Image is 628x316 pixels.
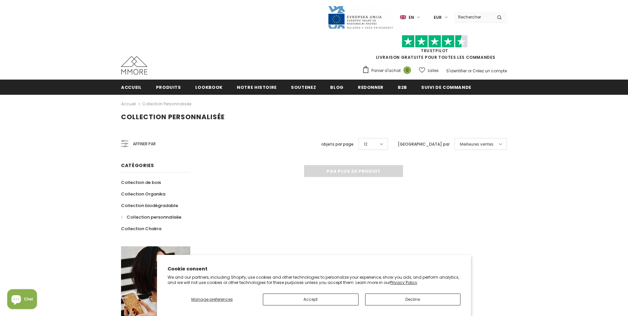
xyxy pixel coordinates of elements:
[168,265,460,272] h2: Cookie consent
[263,294,359,305] button: Accept
[191,297,233,302] span: Manage preferences
[402,35,468,48] img: Faites confiance aux étoiles pilotes
[156,80,181,94] a: Produits
[398,141,450,148] label: [GEOGRAPHIC_DATA] par
[421,48,448,53] a: TrustPilot
[358,80,384,94] a: Redonner
[121,223,161,234] a: Collection Chakra
[409,14,414,21] span: en
[428,67,439,74] span: Listes
[133,140,156,148] span: Affiner par
[121,191,165,197] span: Collection Organika
[454,12,492,22] input: Search Site
[121,211,181,223] a: Collection personnalisée
[237,80,277,94] a: Notre histoire
[121,179,161,186] span: Collection de bois
[5,289,39,311] inbox-online-store-chat: Shopify online store chat
[156,84,181,90] span: Produits
[328,5,393,29] img: Javni Razpis
[362,38,507,60] span: LIVRAISON GRATUITE POUR TOUTES LES COMMANDES
[121,188,165,200] a: Collection Organika
[291,84,316,90] span: soutenez
[237,84,277,90] span: Notre histoire
[398,84,407,90] span: B2B
[358,84,384,90] span: Redonner
[121,100,136,108] a: Accueil
[142,101,191,107] a: Collection personnalisée
[121,84,142,90] span: Accueil
[364,141,367,148] span: 12
[321,141,354,148] label: objets par page
[403,66,411,74] span: 0
[328,14,393,20] a: Javni Razpis
[371,67,401,74] span: Panier d'achat
[421,80,471,94] a: Suivi de commande
[330,80,344,94] a: Blog
[121,112,225,122] span: Collection personnalisée
[419,65,439,76] a: Listes
[168,294,256,305] button: Manage preferences
[460,141,493,148] span: Meilleures ventes
[330,84,344,90] span: Blog
[291,80,316,94] a: soutenez
[121,56,147,75] img: Cas MMORE
[473,68,507,74] a: Créez un compte
[398,80,407,94] a: B2B
[121,162,154,169] span: Catégories
[365,294,461,305] button: Decline
[362,66,414,76] a: Panier d'achat 0
[121,177,161,188] a: Collection de bois
[121,200,178,211] a: Collection biodégradable
[390,280,417,285] a: Privacy Policy
[421,84,471,90] span: Suivi de commande
[168,275,460,285] p: We and our partners, including Shopify, use cookies and other technologies to personalize your ex...
[195,84,223,90] span: Lookbook
[127,214,181,220] span: Collection personnalisée
[121,80,142,94] a: Accueil
[121,226,161,232] span: Collection Chakra
[468,68,472,74] span: or
[195,80,223,94] a: Lookbook
[400,15,406,20] img: i-lang-1.png
[434,14,442,21] span: EUR
[446,68,467,74] a: S'identifier
[121,202,178,209] span: Collection biodégradable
